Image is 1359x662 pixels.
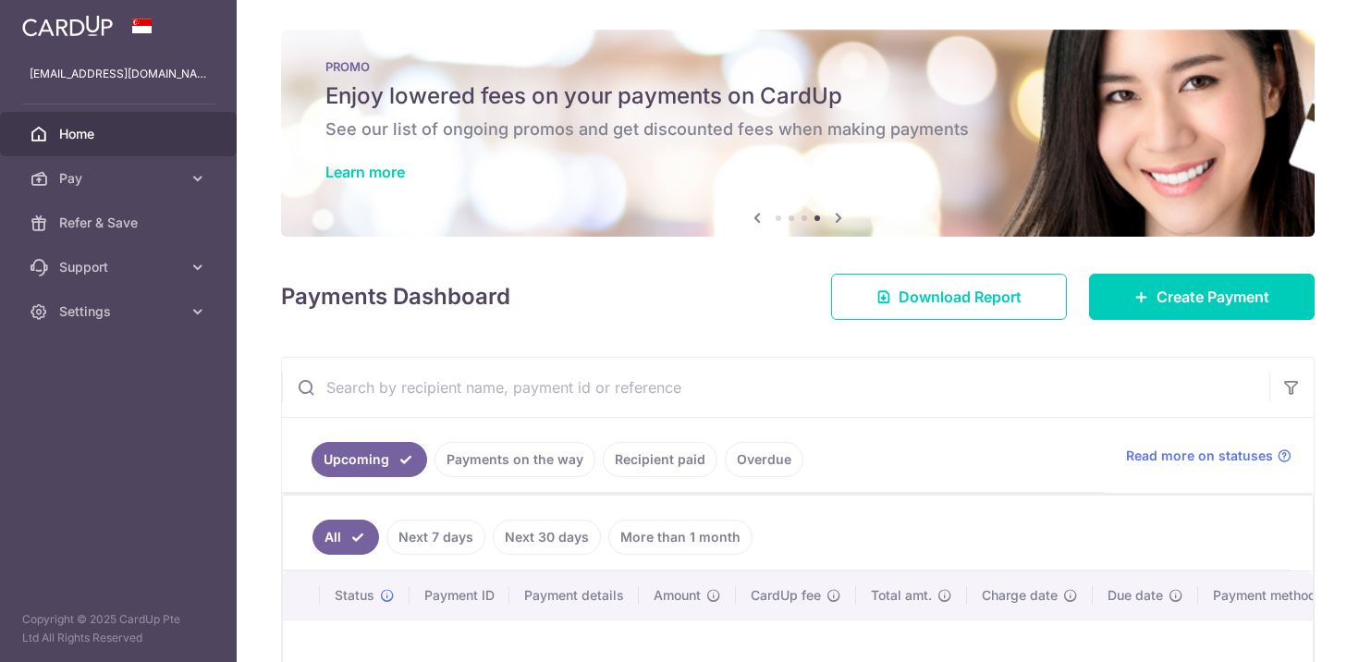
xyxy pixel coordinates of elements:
span: Charge date [982,586,1058,605]
a: Read more on statuses [1126,447,1292,465]
span: Due date [1108,586,1163,605]
h4: Payments Dashboard [281,280,510,313]
a: Learn more [325,163,405,181]
span: Total amt. [871,586,932,605]
span: CardUp fee [751,586,821,605]
iframe: Opens a widget where you can find more information [1240,607,1341,653]
img: CardUp [22,15,113,37]
span: Support [59,258,181,276]
img: Latest Promos banner [281,30,1315,237]
span: Read more on statuses [1126,447,1273,465]
a: Recipient paid [603,442,717,477]
span: Status [335,586,374,605]
th: Payment method [1198,571,1339,619]
th: Payment ID [410,571,509,619]
input: Search by recipient name, payment id or reference [282,358,1269,417]
span: Create Payment [1157,286,1269,308]
a: Overdue [725,442,803,477]
p: [EMAIL_ADDRESS][DOMAIN_NAME] [30,65,207,83]
span: Pay [59,169,181,188]
a: Create Payment [1089,274,1315,320]
p: PROMO [325,59,1270,74]
span: Refer & Save [59,214,181,232]
span: Home [59,125,181,143]
a: Upcoming [312,442,427,477]
h5: Enjoy lowered fees on your payments on CardUp [325,81,1270,111]
a: Next 30 days [493,520,601,555]
a: Payments on the way [435,442,595,477]
a: More than 1 month [608,520,753,555]
a: Download Report [831,274,1067,320]
a: Next 7 days [386,520,485,555]
span: Download Report [899,286,1022,308]
th: Payment details [509,571,639,619]
a: All [312,520,379,555]
span: Settings [59,302,181,321]
h6: See our list of ongoing promos and get discounted fees when making payments [325,118,1270,141]
span: Amount [654,586,701,605]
